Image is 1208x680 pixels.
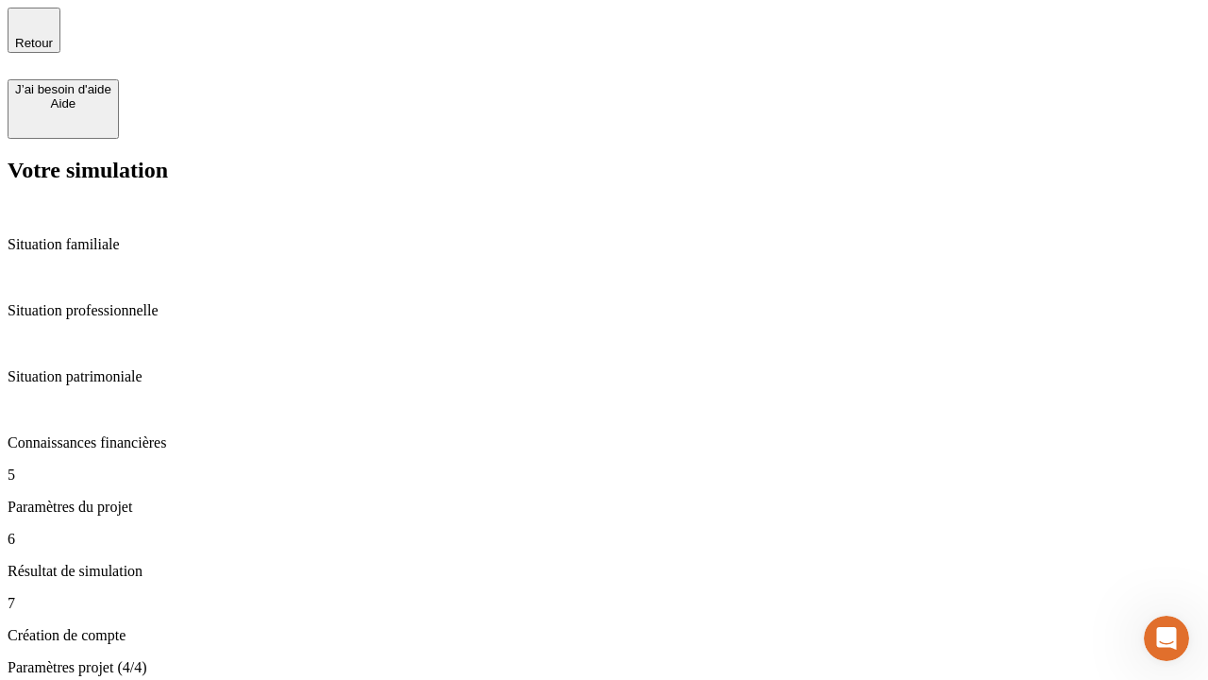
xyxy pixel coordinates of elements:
p: Paramètres du projet [8,499,1200,516]
button: Retour [8,8,60,53]
p: Création de compte [8,627,1200,644]
h2: Votre simulation [8,158,1200,183]
p: Connaissances financières [8,434,1200,451]
div: J’ai besoin d'aide [15,82,111,96]
span: Retour [15,36,53,50]
p: Résultat de simulation [8,563,1200,580]
iframe: Intercom live chat [1144,616,1189,661]
p: 5 [8,467,1200,484]
button: J’ai besoin d'aideAide [8,79,119,139]
p: 7 [8,595,1200,612]
p: Situation familiale [8,236,1200,253]
p: Paramètres projet (4/4) [8,659,1200,676]
p: 6 [8,531,1200,548]
div: Aide [15,96,111,110]
p: Situation patrimoniale [8,368,1200,385]
p: Situation professionnelle [8,302,1200,319]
